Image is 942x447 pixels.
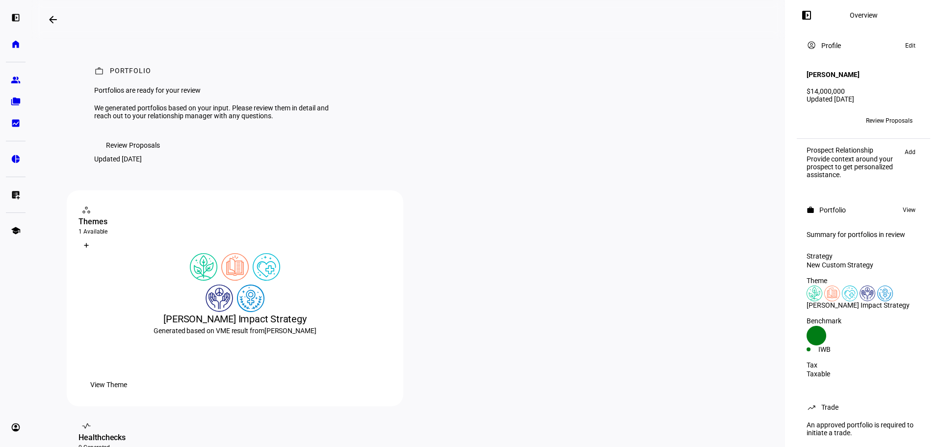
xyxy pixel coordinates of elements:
[842,286,858,301] img: healthWellness.colored.svg
[6,149,26,169] a: pie_chart
[253,253,280,281] img: healthWellness.colored.svg
[807,40,816,50] mat-icon: account_circle
[264,327,316,335] span: [PERSON_NAME]
[11,39,21,49] eth-mat-symbol: home
[6,92,26,111] a: folder_copy
[6,70,26,90] a: group
[47,14,59,26] mat-icon: arrow_backwards
[807,361,920,369] div: Tax
[801,417,926,441] div: An approved portfolio is required to initiate a trade.
[190,253,217,281] img: climateChange.colored.svg
[78,432,392,444] div: Healthchecks
[11,97,21,106] eth-mat-symbol: folder_copy
[11,13,21,23] eth-mat-symbol: left_panel_open
[818,345,863,353] div: IWB
[78,375,139,394] button: View Theme
[877,286,893,301] img: womensRights.colored.svg
[807,401,920,413] eth-panel-overview-card-header: Trade
[807,402,816,412] mat-icon: trending_up
[94,86,336,94] div: Portfolios are ready for your review
[807,370,920,378] div: Taxable
[807,261,920,269] div: New Custom Strategy
[221,253,249,281] img: education.colored.svg
[106,135,160,155] span: Review Proposals
[807,252,920,260] div: Strategy
[900,40,920,52] button: Edit
[81,205,91,215] mat-icon: workspaces
[821,42,841,50] div: Profile
[807,231,920,238] div: Summary for portfolios in review
[110,67,151,77] div: Portfolio
[903,204,916,216] span: View
[94,155,142,163] div: Updated [DATE]
[6,34,26,54] a: home
[807,317,920,325] div: Benchmark
[11,226,21,236] eth-mat-symbol: school
[94,135,172,155] button: Review Proposals
[6,113,26,133] a: bid_landscape
[819,206,846,214] div: Portfolio
[807,40,920,52] eth-panel-overview-card-header: Profile
[807,286,822,301] img: climateChange.colored.svg
[11,190,21,200] eth-mat-symbol: list_alt_add
[866,113,913,129] span: Review Proposals
[94,104,336,120] div: We generated portfolios based on your input. Please review them in detail and reach out to your r...
[821,403,838,411] div: Trade
[78,312,392,326] div: [PERSON_NAME] Impact Strategy
[898,204,920,216] button: View
[807,71,860,79] h4: [PERSON_NAME]
[90,375,127,394] span: View Theme
[11,422,21,432] eth-mat-symbol: account_circle
[807,155,900,179] div: Provide context around your prospect to get personalized assistance.
[807,87,920,95] div: $14,000,000
[850,11,878,19] div: Overview
[807,301,920,309] div: [PERSON_NAME] Impact Strategy
[807,277,920,285] div: Theme
[81,421,91,431] mat-icon: vital_signs
[807,204,920,216] eth-panel-overview-card-header: Portfolio
[11,75,21,85] eth-mat-symbol: group
[801,9,812,21] mat-icon: left_panel_open
[824,286,840,301] img: education.colored.svg
[11,154,21,164] eth-mat-symbol: pie_chart
[11,118,21,128] eth-mat-symbol: bid_landscape
[807,206,814,214] mat-icon: work
[858,113,920,129] button: Review Proposals
[78,216,392,228] div: Themes
[811,117,818,124] span: CC
[206,285,233,312] img: humanRights.colored.svg
[807,95,920,103] div: Updated [DATE]
[94,66,104,76] mat-icon: work
[78,326,392,336] div: Generated based on VME result from
[807,146,900,154] div: Prospect Relationship
[900,146,920,158] button: Add
[905,40,916,52] span: Edit
[860,286,875,301] img: humanRights.colored.svg
[78,228,392,236] div: 1 Available
[905,146,916,158] span: Add
[237,285,264,312] img: womensRights.colored.svg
